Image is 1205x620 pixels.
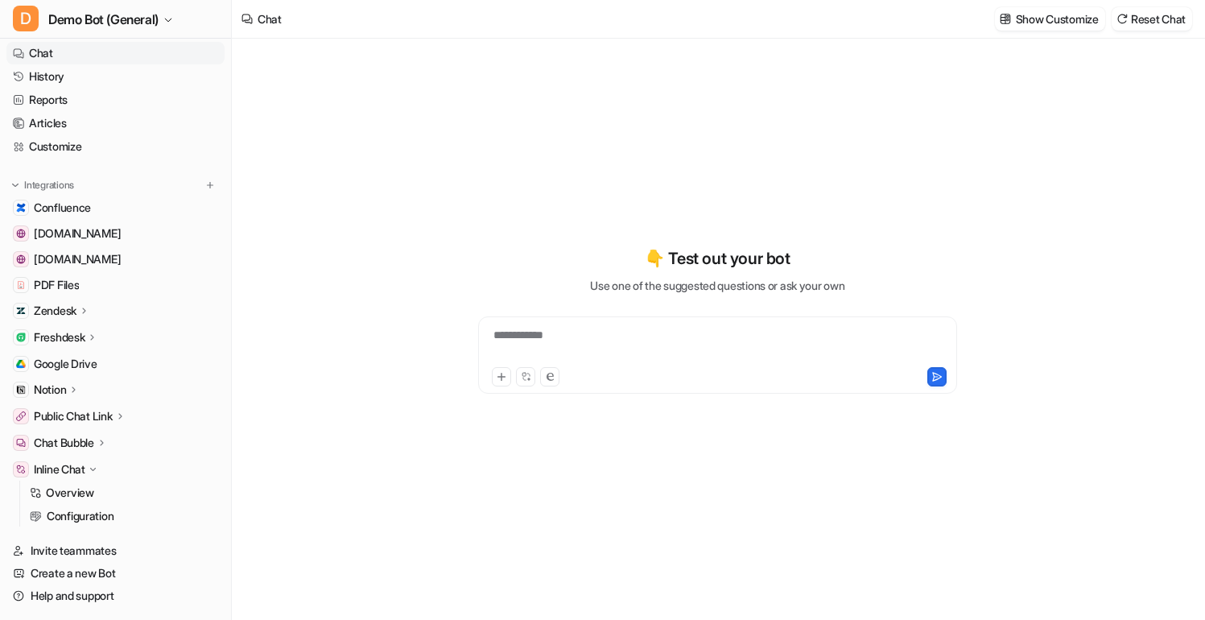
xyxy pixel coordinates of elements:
[16,229,26,238] img: www.airbnb.com
[16,411,26,421] img: Public Chat Link
[16,280,26,290] img: PDF Files
[34,356,97,372] span: Google Drive
[204,180,216,191] img: menu_add.svg
[16,333,26,342] img: Freshdesk
[645,246,790,271] p: 👇 Test out your bot
[34,382,66,398] p: Notion
[46,485,94,501] p: Overview
[23,505,225,527] a: Configuration
[6,585,225,607] a: Help and support
[258,10,282,27] div: Chat
[6,274,225,296] a: PDF FilesPDF Files
[6,65,225,88] a: History
[10,180,21,191] img: expand menu
[6,196,225,219] a: ConfluenceConfluence
[6,89,225,111] a: Reports
[6,135,225,158] a: Customize
[34,435,94,451] p: Chat Bubble
[34,251,121,267] span: [DOMAIN_NAME]
[6,177,79,193] button: Integrations
[1000,13,1011,25] img: customize
[6,539,225,562] a: Invite teammates
[47,508,113,524] p: Configuration
[6,353,225,375] a: Google DriveGoogle Drive
[34,200,91,216] span: Confluence
[16,306,26,316] img: Zendesk
[6,222,225,245] a: www.airbnb.com[DOMAIN_NAME]
[995,7,1105,31] button: Show Customize
[1016,10,1099,27] p: Show Customize
[34,329,85,345] p: Freshdesk
[13,6,39,31] span: D
[23,482,225,504] a: Overview
[590,277,844,294] p: Use one of the suggested questions or ask your own
[24,179,74,192] p: Integrations
[16,203,26,213] img: Confluence
[16,438,26,448] img: Chat Bubble
[6,562,225,585] a: Create a new Bot
[16,254,26,264] img: www.atlassian.com
[48,8,159,31] span: Demo Bot (General)
[34,408,113,424] p: Public Chat Link
[34,461,85,477] p: Inline Chat
[34,225,121,242] span: [DOMAIN_NAME]
[16,465,26,474] img: Inline Chat
[34,303,76,319] p: Zendesk
[6,112,225,134] a: Articles
[6,248,225,271] a: www.atlassian.com[DOMAIN_NAME]
[1112,7,1192,31] button: Reset Chat
[34,277,79,293] span: PDF Files
[16,385,26,395] img: Notion
[1116,13,1128,25] img: reset
[6,42,225,64] a: Chat
[16,359,26,369] img: Google Drive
